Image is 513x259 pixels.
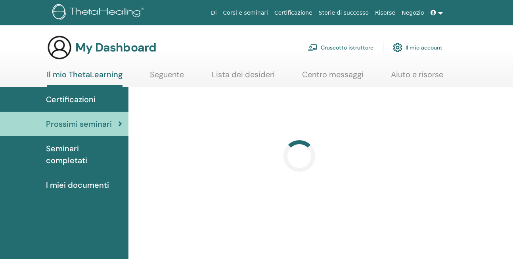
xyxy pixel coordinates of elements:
[316,6,372,20] a: Storie di successo
[220,6,271,20] a: Corsi e seminari
[372,6,398,20] a: Risorse
[212,70,275,85] a: Lista dei desideri
[308,39,373,56] a: Cruscotto istruttore
[391,70,443,85] a: Aiuto e risorse
[308,44,318,51] img: chalkboard-teacher.svg
[46,93,96,105] span: Certificazioni
[52,4,147,22] img: logo.png
[393,41,402,54] img: cog.svg
[75,40,156,55] h3: My Dashboard
[271,6,316,20] a: Certificazione
[393,39,442,56] a: Il mio account
[208,6,220,20] a: Di
[46,118,112,130] span: Prossimi seminari
[46,143,122,166] span: Seminari completati
[47,35,72,60] img: generic-user-icon.jpg
[47,70,123,87] a: Il mio ThetaLearning
[398,6,427,20] a: Negozio
[46,179,109,191] span: I miei documenti
[150,70,184,85] a: Seguente
[302,70,364,85] a: Centro messaggi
